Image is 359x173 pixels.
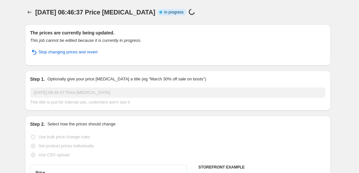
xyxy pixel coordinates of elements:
span: Use CSV upload [39,152,69,157]
i: This job cannot be edited because it is currently in progress. [30,38,142,43]
button: Price change jobs [25,8,34,17]
span: This title is just for internal use, customers won't see it [30,100,130,105]
span: Stop changing prices and revert [39,49,98,55]
h2: Step 2. [30,121,45,127]
button: Stop changing prices and revert [26,47,102,57]
span: [DATE] 06:46:37 Price [MEDICAL_DATA] [35,9,155,16]
span: Use bulk price change rules [39,134,90,139]
span: Set product prices individually [39,143,94,148]
p: Optionally give your price [MEDICAL_DATA] a title (eg "March 30% off sale on boots") [47,76,206,82]
h2: The prices are currently being updated. [30,30,326,36]
span: In progress [164,10,183,15]
h6: STOREFRONT EXAMPLE [198,165,326,170]
p: Select how the prices should change [47,121,115,127]
h2: Step 1. [30,76,45,82]
input: 30% off holiday sale [30,87,326,98]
